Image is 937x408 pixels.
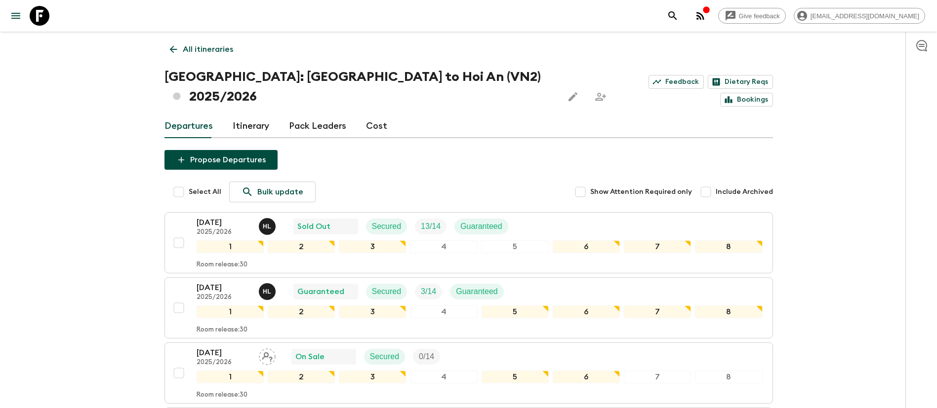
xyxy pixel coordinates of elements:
p: Guaranteed [456,286,498,297]
p: All itineraries [183,43,233,55]
span: Include Archived [716,187,773,197]
div: 8 [695,240,762,253]
p: Room release: 30 [197,326,247,334]
p: H L [263,288,271,296]
div: 7 [624,305,691,318]
div: 6 [553,305,620,318]
div: Secured [366,284,407,299]
a: Departures [164,114,213,138]
button: [DATE]2025/2026Hoang Le NgocSold OutSecuredTrip FillGuaranteed12345678Room release:30 [164,212,773,273]
div: 7 [624,371,691,383]
a: Dietary Reqs [708,75,773,89]
p: 2025/2026 [197,228,251,236]
p: [DATE] [197,217,251,228]
button: HL [259,218,278,235]
button: search adventures [663,6,683,26]
div: 3 [339,305,406,318]
a: Bookings [720,93,773,107]
a: All itineraries [164,39,239,59]
button: Propose Departures [164,150,278,170]
span: Select All [189,187,221,197]
button: [DATE]2025/2026Hoang Le NgocGuaranteedSecuredTrip FillGuaranteed12345678Room release:30 [164,277,773,338]
div: 5 [482,305,549,318]
div: 5 [482,371,549,383]
p: Room release: 30 [197,391,247,399]
button: Edit this itinerary [563,87,583,107]
button: menu [6,6,26,26]
span: Hoang Le Ngoc [259,221,278,229]
p: Guaranteed [460,221,502,232]
a: Cost [366,114,387,138]
div: 1 [197,240,264,253]
button: [DATE]2025/2026Assign pack leaderOn SaleSecuredTrip Fill12345678Room release:30 [164,342,773,404]
span: Hoang Le Ngoc [259,286,278,294]
div: 2 [268,371,335,383]
div: Trip Fill [415,284,442,299]
div: 4 [410,371,477,383]
div: 2 [268,240,335,253]
div: 1 [197,371,264,383]
div: 4 [410,305,477,318]
a: Itinerary [233,114,269,138]
span: Give feedback [733,12,785,20]
p: [DATE] [197,347,251,359]
p: 2025/2026 [197,294,251,301]
a: Bulk update [229,182,316,202]
p: 0 / 14 [419,351,434,363]
p: Secured [372,286,402,297]
p: [DATE] [197,282,251,294]
div: [EMAIL_ADDRESS][DOMAIN_NAME] [794,8,925,24]
div: 5 [482,240,549,253]
span: Assign pack leader [259,351,276,359]
div: Trip Fill [413,349,440,365]
div: 3 [339,240,406,253]
p: Sold Out [297,221,330,232]
a: Feedback [649,75,704,89]
div: Secured [366,219,407,234]
div: 8 [695,371,762,383]
div: 6 [553,240,620,253]
div: 4 [410,240,477,253]
p: Secured [370,351,400,363]
div: Trip Fill [415,219,447,234]
div: 6 [553,371,620,383]
a: Give feedback [718,8,786,24]
div: 2 [268,305,335,318]
div: 3 [339,371,406,383]
div: 8 [695,305,762,318]
p: Secured [372,221,402,232]
p: Guaranteed [297,286,344,297]
button: HL [259,283,278,300]
div: Secured [364,349,406,365]
p: 13 / 14 [421,221,441,232]
p: H L [263,223,271,230]
p: Bulk update [257,186,303,198]
p: 2025/2026 [197,359,251,367]
span: Show Attention Required only [590,187,692,197]
p: On Sale [295,351,325,363]
p: 3 / 14 [421,286,436,297]
div: 7 [624,240,691,253]
h1: [GEOGRAPHIC_DATA]: [GEOGRAPHIC_DATA] to Hoi An (VN2) 2025/2026 [164,67,556,107]
p: Room release: 30 [197,261,247,269]
span: [EMAIL_ADDRESS][DOMAIN_NAME] [805,12,925,20]
span: Share this itinerary [591,87,611,107]
a: Pack Leaders [289,114,346,138]
div: 1 [197,305,264,318]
